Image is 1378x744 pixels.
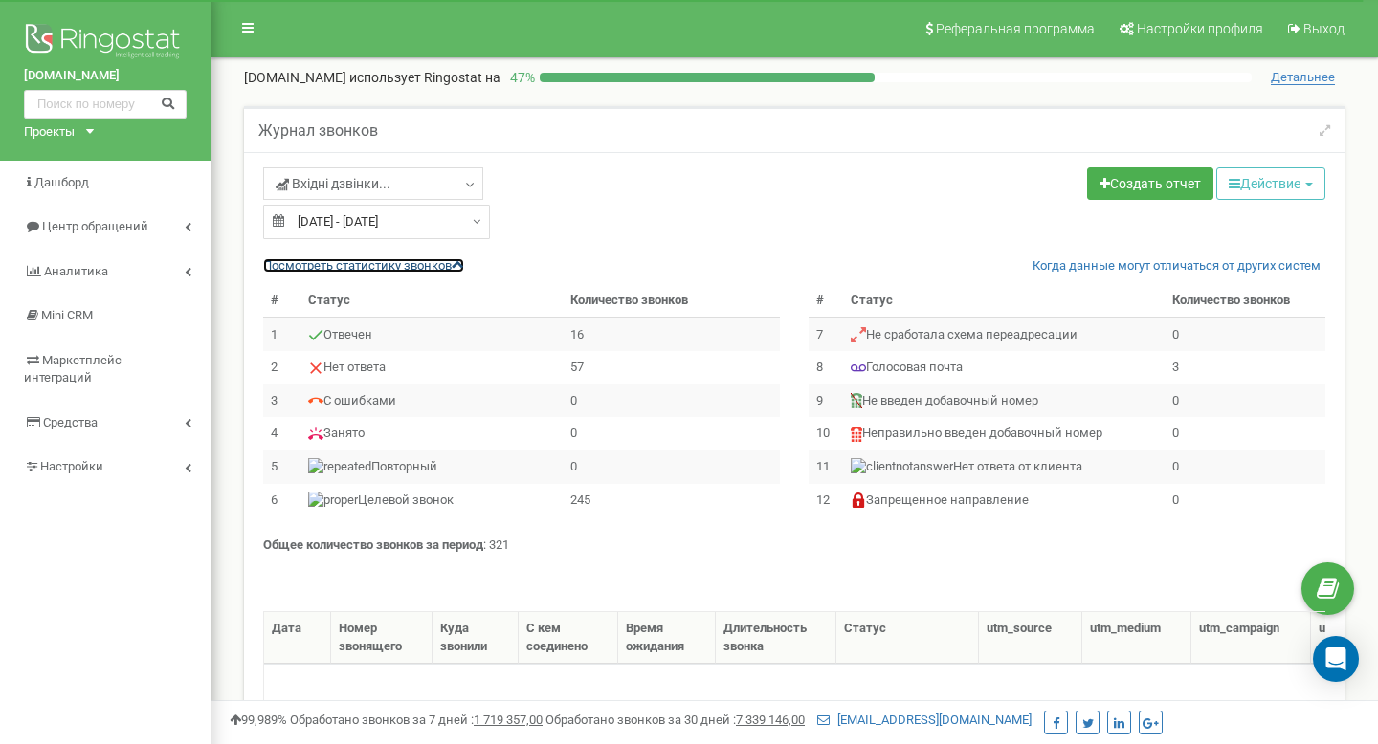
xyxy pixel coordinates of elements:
td: 245 [563,484,780,517]
a: [DOMAIN_NAME] [24,67,187,85]
th: utm_campaign [1191,612,1311,664]
td: 1 [263,317,300,351]
strong: Общее количество звонков за период [263,537,483,552]
span: Обработано звонков за 30 дней : [545,712,805,727]
img: Повторный [308,458,371,476]
td: Нет ответа [300,351,563,384]
th: Дата [264,612,331,664]
a: Когда данные могут отличаться от других систем [1033,257,1321,275]
p: [DOMAIN_NAME] [244,68,500,87]
td: Неправильно введен добавочный номер [843,417,1165,450]
button: Действие [1216,167,1325,200]
u: 1 719 357,00 [474,712,543,727]
span: Дашборд [34,175,89,189]
th: Номер звонящего [331,612,433,664]
th: Количество звонков [563,284,780,317]
td: 11 [809,450,843,484]
input: Поиск по номеру [24,90,187,119]
img: Не введен добавочный номер [851,393,862,408]
td: 4 [263,417,300,450]
td: 8 [809,351,843,384]
td: 3 [1165,351,1325,384]
th: Длительность звонка [716,612,837,664]
td: 57 [563,351,780,384]
th: Статус [300,284,563,317]
img: Занято [308,427,323,442]
img: Голосовая почта [851,361,866,376]
span: Центр обращений [42,219,148,233]
th: Количество звонков [1165,284,1325,317]
td: 0 [1165,417,1325,450]
a: Вхідні дзвінки... [263,167,483,200]
img: Неправильно введен добавочный номер [851,427,862,442]
span: Аналитика [44,264,108,278]
span: Настройки профиля [1137,21,1263,36]
td: 5 [263,450,300,484]
a: [EMAIL_ADDRESS][DOMAIN_NAME] [817,712,1032,727]
td: 0 [1165,384,1325,418]
td: 2 [263,351,300,384]
u: 7 339 146,00 [736,712,805,727]
span: Реферальная программа [936,21,1095,36]
td: 6 [263,484,300,517]
td: 0 [1165,484,1325,517]
th: Куда звонили [433,612,519,664]
td: 0 [563,384,780,418]
td: 7 [809,317,843,351]
img: Не сработала схема переадресации [851,327,866,342]
td: 9 [809,384,843,418]
span: Средства [43,415,98,429]
div: Open Intercom Messenger [1313,636,1359,682]
span: Настройки [40,459,103,473]
td: 3 [263,384,300,418]
td: 16 [563,317,780,351]
td: 0 [1165,450,1325,484]
a: Посмотреть cтатистику звонков [263,258,464,273]
th: С кем соединено [519,612,619,664]
span: Маркетплейс интеграций [24,353,122,385]
td: Отвечен [300,317,563,351]
span: Детальнее [1271,70,1335,85]
th: Статус [836,612,979,664]
span: Вхідні дзвінки... [276,174,390,193]
span: Выход [1303,21,1345,36]
a: Создать отчет [1087,167,1213,200]
td: Нет ответа от клиента [843,450,1165,484]
td: 0 [1165,317,1325,351]
td: Не введен добавочный номер [843,384,1165,418]
p: : 321 [263,536,1325,555]
td: 10 [809,417,843,450]
td: Целевой звонок [300,484,563,517]
td: 0 [563,450,780,484]
th: # [263,284,300,317]
span: Обработано звонков за 7 дней : [290,712,543,727]
div: Проекты [24,123,75,142]
h5: Журнал звонков [258,122,378,140]
th: utm_source [979,612,1081,664]
img: Отвечен [308,327,323,342]
td: Повторный [300,450,563,484]
span: 99,989% [230,712,287,727]
td: 0 [563,417,780,450]
th: utm_medium [1082,612,1192,664]
th: Время ожидания [618,612,716,664]
td: Голосовая почта [843,351,1165,384]
img: Нет ответа от клиента [851,458,953,476]
img: Нет ответа [308,361,323,376]
td: Занято [300,417,563,450]
img: Ringostat logo [24,19,187,67]
td: 12 [809,484,843,517]
p: 47 % [500,68,540,87]
th: Статус [843,284,1165,317]
span: Mini CRM [41,308,93,322]
span: использует Ringostat на [349,70,500,85]
td: Запрещенное направление [843,484,1165,517]
th: # [809,284,843,317]
img: Целевой звонок [308,492,358,510]
img: С ошибками [308,393,323,408]
td: Не сработала схема переадресации [843,317,1165,351]
img: Запрещенное направление [851,492,866,508]
td: С ошибками [300,384,563,418]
